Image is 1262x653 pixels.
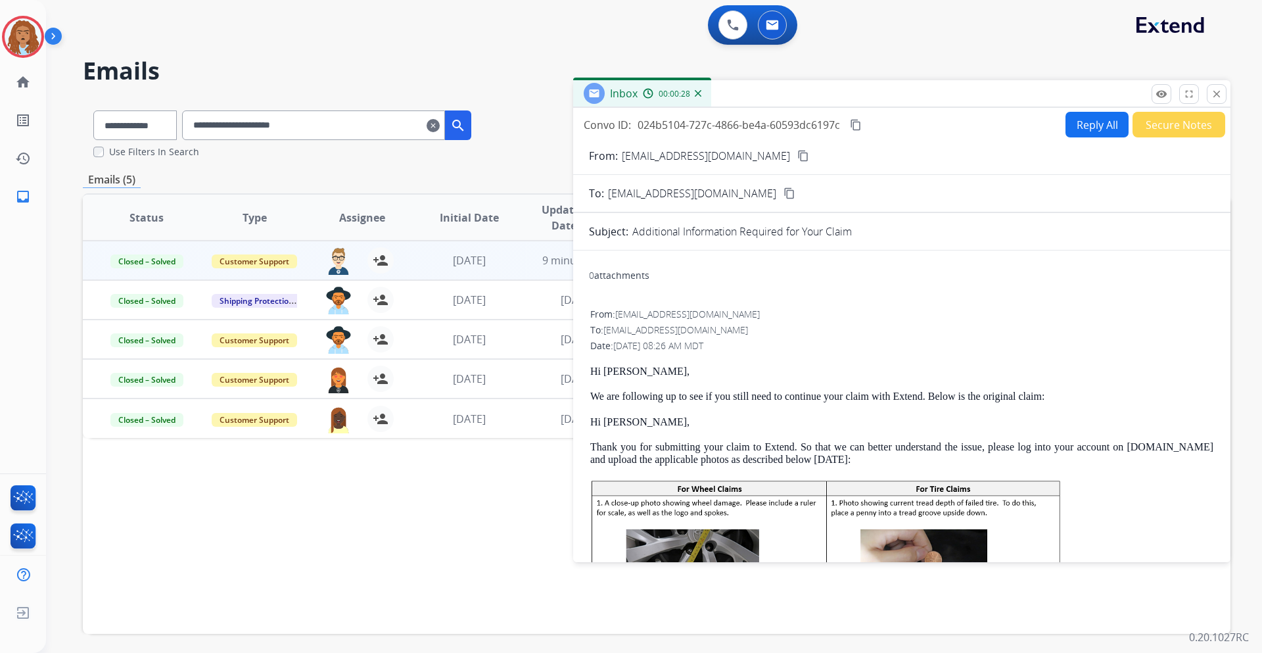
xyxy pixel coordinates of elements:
[590,366,1213,377] p: Hi [PERSON_NAME],
[659,89,690,99] span: 00:00:28
[584,117,631,133] p: Convo ID:
[325,287,352,314] img: agent-avatar
[1065,112,1129,137] button: Reply All
[590,441,1213,466] p: Thank you for submitting your claim to Extend. So that we can better understand the issue, please...
[613,339,703,352] span: [DATE] 08:26 AM MDT
[453,372,486,386] span: [DATE]
[373,371,388,387] mat-icon: person_add
[110,254,183,268] span: Closed – Solved
[325,326,352,354] img: agent-avatar
[590,324,1213,337] div: To:
[622,148,790,164] p: [EMAIL_ADDRESS][DOMAIN_NAME]
[110,294,183,308] span: Closed – Solved
[212,294,302,308] span: Shipping Protection
[110,333,183,347] span: Closed – Solved
[797,150,809,162] mat-icon: content_copy
[212,333,297,347] span: Customer Support
[109,145,199,158] label: Use Filters In Search
[615,308,760,320] span: [EMAIL_ADDRESS][DOMAIN_NAME]
[603,324,748,336] span: [EMAIL_ADDRESS][DOMAIN_NAME]
[453,412,486,426] span: [DATE]
[590,416,1213,428] p: Hi [PERSON_NAME],
[450,118,466,133] mat-icon: search
[1156,88,1167,100] mat-icon: remove_red_eye
[561,372,594,386] span: [DATE]
[373,292,388,308] mat-icon: person_add
[212,373,297,387] span: Customer Support
[453,332,486,347] span: [DATE]
[325,247,352,275] img: agent-avatar
[589,148,618,164] p: From:
[325,366,352,393] img: agent-avatar
[339,210,385,226] span: Assignee
[83,58,1230,84] h2: Emails
[243,210,267,226] span: Type
[589,224,628,239] p: Subject:
[561,332,594,347] span: [DATE]
[632,224,852,239] p: Additional Information Required for Your Claim
[608,185,776,201] span: [EMAIL_ADDRESS][DOMAIN_NAME]
[590,339,1213,352] div: Date:
[1133,112,1225,137] button: Secure Notes
[373,253,388,268] mat-icon: person_add
[440,210,499,226] span: Initial Date
[850,119,862,131] mat-icon: content_copy
[1211,88,1223,100] mat-icon: close
[589,269,649,282] div: attachments
[15,189,31,205] mat-icon: inbox
[1183,88,1195,100] mat-icon: fullscreen
[373,331,388,347] mat-icon: person_add
[453,253,486,268] span: [DATE]
[212,413,297,427] span: Customer Support
[638,118,840,132] span: 024b5104-727c-4866-be4a-60593dc6197c
[534,202,594,233] span: Updated Date
[590,391,1213,402] p: We are following up to see if you still need to continue your claim with Extend. Below is the ori...
[589,185,604,201] p: To:
[590,308,1213,321] div: From:
[15,151,31,166] mat-icon: history
[373,411,388,427] mat-icon: person_add
[5,18,41,55] img: avatar
[129,210,164,226] span: Status
[15,112,31,128] mat-icon: list_alt
[325,406,352,433] img: agent-avatar
[453,293,486,307] span: [DATE]
[83,172,141,188] p: Emails (5)
[542,253,613,268] span: 9 minutes ago
[589,269,594,281] span: 0
[561,293,594,307] span: [DATE]
[783,187,795,199] mat-icon: content_copy
[15,74,31,90] mat-icon: home
[110,413,183,427] span: Closed – Solved
[610,86,638,101] span: Inbox
[1189,629,1249,645] p: 0.20.1027RC
[212,254,297,268] span: Customer Support
[427,118,440,133] mat-icon: clear
[110,373,183,387] span: Closed – Solved
[561,412,594,426] span: [DATE]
